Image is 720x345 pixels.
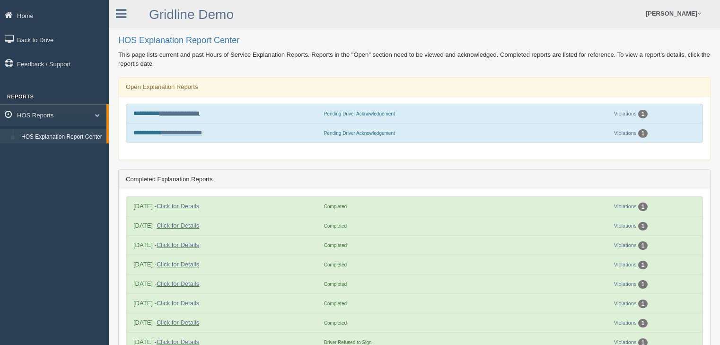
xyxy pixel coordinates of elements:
[118,36,711,45] h2: HOS Explanation Report Center
[129,240,319,249] div: [DATE] -
[157,241,199,248] a: Click for Details
[324,282,347,287] span: Completed
[638,241,648,250] div: 1
[638,110,648,118] div: 1
[157,203,199,210] a: Click for Details
[129,202,319,211] div: [DATE] -
[324,340,372,345] span: Driver Refused to Sign
[614,320,637,326] a: Violations
[157,261,199,268] a: Click for Details
[324,243,347,248] span: Completed
[157,280,199,287] a: Click for Details
[614,301,637,306] a: Violations
[157,222,199,229] a: Click for Details
[614,339,637,345] a: Violations
[324,301,347,306] span: Completed
[324,262,347,267] span: Completed
[157,300,199,307] a: Click for Details
[614,223,637,229] a: Violations
[638,222,648,230] div: 1
[17,129,106,146] a: HOS Explanation Report Center
[324,111,395,116] span: Pending Driver Acknowledgement
[614,242,637,248] a: Violations
[129,318,319,327] div: [DATE] -
[149,7,234,22] a: Gridline Demo
[157,319,199,326] a: Click for Details
[324,223,347,229] span: Completed
[129,279,319,288] div: [DATE] -
[129,221,319,230] div: [DATE] -
[324,204,347,209] span: Completed
[129,299,319,308] div: [DATE] -
[614,111,637,116] a: Violations
[119,78,710,97] div: Open Explanation Reports
[324,131,395,136] span: Pending Driver Acknowledgement
[614,203,637,209] a: Violations
[129,260,319,269] div: [DATE] -
[638,129,648,138] div: 1
[638,203,648,211] div: 1
[638,319,648,327] div: 1
[638,261,648,269] div: 1
[638,280,648,289] div: 1
[614,281,637,287] a: Violations
[614,130,637,136] a: Violations
[119,170,710,189] div: Completed Explanation Reports
[614,262,637,267] a: Violations
[324,320,347,326] span: Completed
[638,300,648,308] div: 1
